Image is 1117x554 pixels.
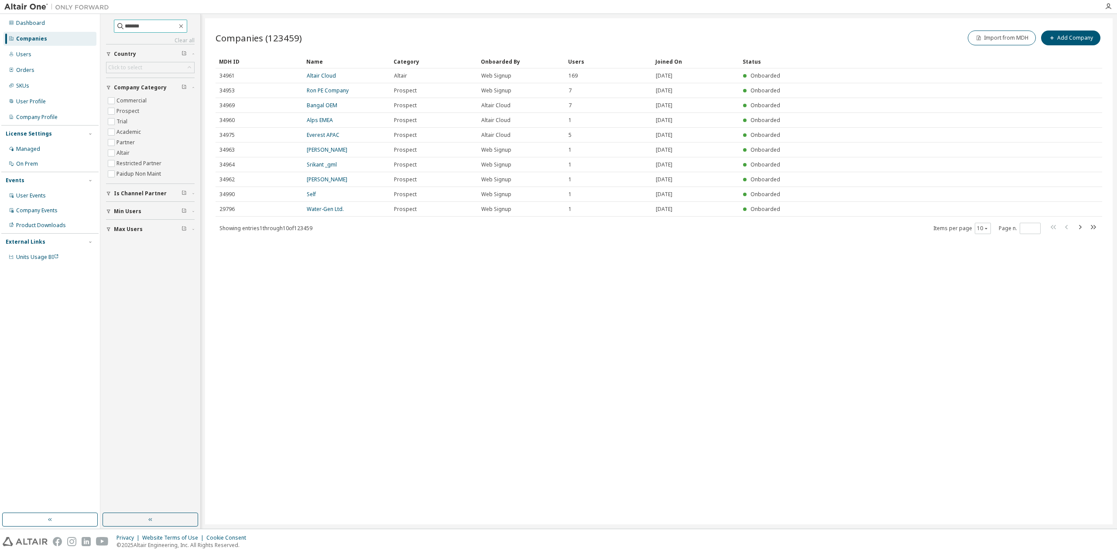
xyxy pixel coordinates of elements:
[481,54,561,68] div: Onboarded By
[182,51,187,58] span: Clear filter
[569,72,578,79] span: 169
[394,72,407,79] span: Altair
[307,72,336,79] a: Altair Cloud
[219,102,235,109] span: 34969
[106,202,195,221] button: Min Users
[568,54,648,68] div: Users
[219,117,235,124] span: 34960
[216,32,302,44] span: Companies (123459)
[116,534,142,541] div: Privacy
[306,54,387,68] div: Name
[4,3,113,11] img: Altair One
[743,54,1050,68] div: Status
[16,207,58,214] div: Company Events
[394,161,417,168] span: Prospect
[307,176,347,183] a: [PERSON_NAME]
[481,117,511,124] span: Altair Cloud
[394,146,417,153] span: Prospect
[655,54,736,68] div: Joined On
[106,62,194,73] div: Click to select
[394,54,474,68] div: Category
[182,190,187,197] span: Clear filter
[16,222,66,229] div: Product Downloads
[656,132,672,139] span: [DATE]
[750,131,780,139] span: Onboarded
[82,537,91,546] img: linkedin.svg
[394,191,417,198] span: Prospect
[219,176,235,183] span: 34962
[114,51,136,58] span: Country
[307,161,337,168] a: Srikant _gml
[219,146,235,153] span: 34963
[96,537,109,546] img: youtube.svg
[182,208,187,215] span: Clear filter
[307,205,344,213] a: Water-Gen Ltd.
[481,72,511,79] span: Web Signup
[116,116,129,127] label: Trial
[481,176,511,183] span: Web Signup
[219,132,235,139] span: 34975
[977,225,989,232] button: 10
[108,64,142,71] div: Click to select
[750,146,780,153] span: Onboarded
[16,82,29,89] div: SKUs
[16,20,45,27] div: Dashboard
[394,132,417,139] span: Prospect
[656,87,672,94] span: [DATE]
[114,190,167,197] span: Is Channel Partner
[569,176,572,183] span: 1
[656,72,672,79] span: [DATE]
[999,223,1041,234] span: Page n.
[569,87,572,94] span: 7
[116,158,163,169] label: Restricted Partner
[307,102,337,109] a: Bangal OEM
[307,87,349,94] a: Ron PE Company
[106,44,195,64] button: Country
[106,37,195,44] a: Clear all
[6,130,52,137] div: License Settings
[656,176,672,183] span: [DATE]
[114,84,167,91] span: Company Category
[656,117,672,124] span: [DATE]
[219,206,235,213] span: 29796
[394,176,417,183] span: Prospect
[481,87,511,94] span: Web Signup
[16,35,47,42] div: Companies
[307,190,316,198] a: Self
[394,87,417,94] span: Prospect
[656,206,672,213] span: [DATE]
[182,226,187,233] span: Clear filter
[569,102,572,109] span: 7
[16,98,46,105] div: User Profile
[219,191,235,198] span: 34990
[394,102,417,109] span: Prospect
[656,161,672,168] span: [DATE]
[116,148,131,158] label: Altair
[16,253,59,261] span: Units Usage BI
[569,206,572,213] span: 1
[481,102,511,109] span: Altair Cloud
[481,161,511,168] span: Web Signup
[569,117,572,124] span: 1
[750,102,780,109] span: Onboarded
[16,114,58,121] div: Company Profile
[6,177,24,184] div: Events
[116,541,251,549] p: © 2025 Altair Engineering, Inc. All Rights Reserved.
[656,102,672,109] span: [DATE]
[656,191,672,198] span: [DATE]
[569,146,572,153] span: 1
[219,54,299,68] div: MDH ID
[481,146,511,153] span: Web Signup
[750,87,780,94] span: Onboarded
[206,534,251,541] div: Cookie Consent
[219,161,235,168] span: 34964
[116,137,137,148] label: Partner
[968,31,1036,45] button: Import from MDH
[106,78,195,97] button: Company Category
[6,238,45,245] div: External Links
[219,72,235,79] span: 34961
[3,537,48,546] img: altair_logo.svg
[481,206,511,213] span: Web Signup
[142,534,206,541] div: Website Terms of Use
[53,537,62,546] img: facebook.svg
